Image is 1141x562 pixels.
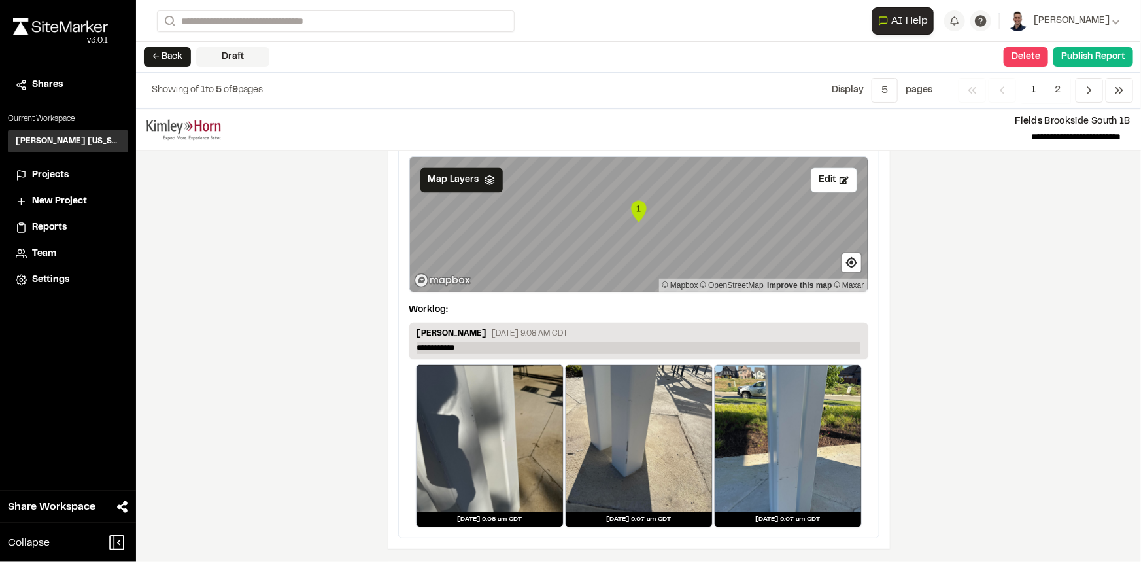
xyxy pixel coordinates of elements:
nav: Navigation [959,78,1133,103]
p: page s [906,83,932,97]
a: Mapbox logo [414,273,471,288]
a: Projects [16,168,120,183]
a: OpenStreetMap [700,281,764,290]
button: Delete [1004,47,1048,67]
span: 1 [201,86,205,94]
button: [PERSON_NAME] [1008,10,1120,31]
p: Brookside South 1B [231,114,1131,129]
div: [DATE] 9:07 am CDT [566,512,712,527]
span: AI Help [891,13,928,29]
p: Worklog: [409,303,449,317]
p: Current Workspace [8,113,128,125]
span: 5 [216,86,222,94]
button: Find my location [842,253,861,272]
p: [PERSON_NAME] [417,328,487,342]
p: to of pages [152,83,263,97]
button: Publish Report [1053,47,1133,67]
span: Projects [32,168,69,183]
span: Shares [32,78,63,92]
span: Team [32,247,56,261]
img: file [146,119,221,140]
a: [DATE] 9:07 am CDT [565,364,713,527]
p: [DATE] 9:08 AM CDT [492,328,568,340]
span: 2 [1045,78,1070,103]
div: Open AI Assistant [872,7,939,35]
div: Map marker [629,198,649,224]
a: Maxar [834,281,864,290]
div: Draft [196,47,269,67]
button: ← Back [144,47,191,67]
button: Search [157,10,180,32]
span: Share Workspace [8,499,95,515]
span: [PERSON_NAME] [1034,14,1110,28]
span: 1 [1021,78,1046,103]
a: Settings [16,273,120,287]
a: Shares [16,78,120,92]
a: Reports [16,220,120,235]
span: Reports [32,220,67,235]
span: 9 [232,86,238,94]
img: rebrand.png [13,18,108,35]
canvas: Map [410,157,868,292]
span: Fields [1015,118,1042,126]
div: [DATE] 9:07 am CDT [715,512,861,527]
span: Map Layers [428,173,479,187]
a: Map feedback [767,281,832,290]
p: Display [832,83,864,97]
a: Team [16,247,120,261]
button: Open AI Assistant [872,7,934,35]
h3: [PERSON_NAME] [US_STATE] [16,135,120,147]
text: 1 [636,203,641,213]
span: Showing of [152,86,201,94]
div: [DATE] 9:08 am CDT [417,512,563,527]
span: Collapse [8,535,50,551]
button: Edit [811,167,857,192]
a: New Project [16,194,120,209]
div: Oh geez...please don't... [13,35,108,46]
button: 5 [872,78,898,103]
img: User [1008,10,1029,31]
a: [DATE] 9:08 am CDT [416,364,564,527]
a: Mapbox [662,281,698,290]
a: [DATE] 9:07 am CDT [714,364,862,527]
span: New Project [32,194,87,209]
span: Settings [32,273,69,287]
